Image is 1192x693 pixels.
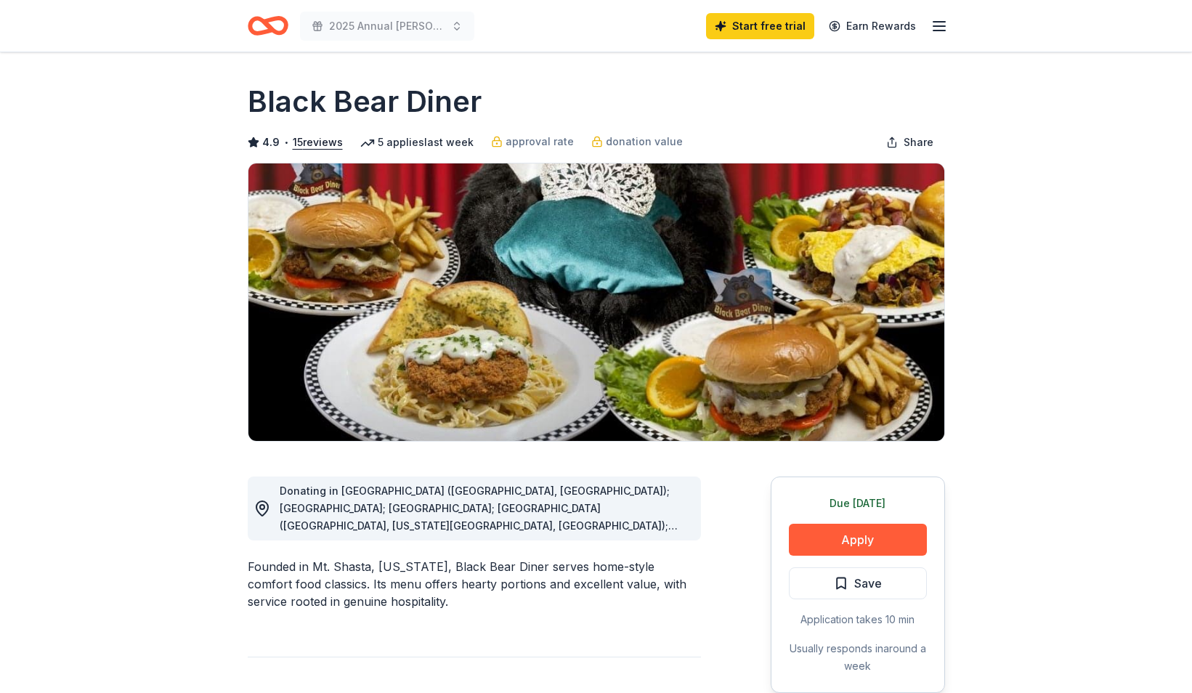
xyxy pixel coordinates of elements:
[789,611,927,628] div: Application takes 10 min
[789,495,927,512] div: Due [DATE]
[248,81,482,122] h1: Black Bear Diner
[491,133,574,150] a: approval rate
[591,133,683,150] a: donation value
[706,13,814,39] a: Start free trial
[248,9,288,43] a: Home
[283,137,288,148] span: •
[329,17,445,35] span: 2025 Annual [PERSON_NAME] Fall Festival
[360,134,474,151] div: 5 applies last week
[789,640,927,675] div: Usually responds in around a week
[300,12,474,41] button: 2025 Annual [PERSON_NAME] Fall Festival
[293,134,343,151] button: 15reviews
[248,163,944,441] img: Image for Black Bear Diner
[248,558,701,610] div: Founded in Mt. Shasta, [US_STATE], Black Bear Diner serves home-style comfort food classics. Its ...
[789,524,927,556] button: Apply
[506,133,574,150] span: approval rate
[606,133,683,150] span: donation value
[820,13,925,39] a: Earn Rewards
[262,134,280,151] span: 4.9
[854,574,882,593] span: Save
[875,128,945,157] button: Share
[904,134,933,151] span: Share
[789,567,927,599] button: Save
